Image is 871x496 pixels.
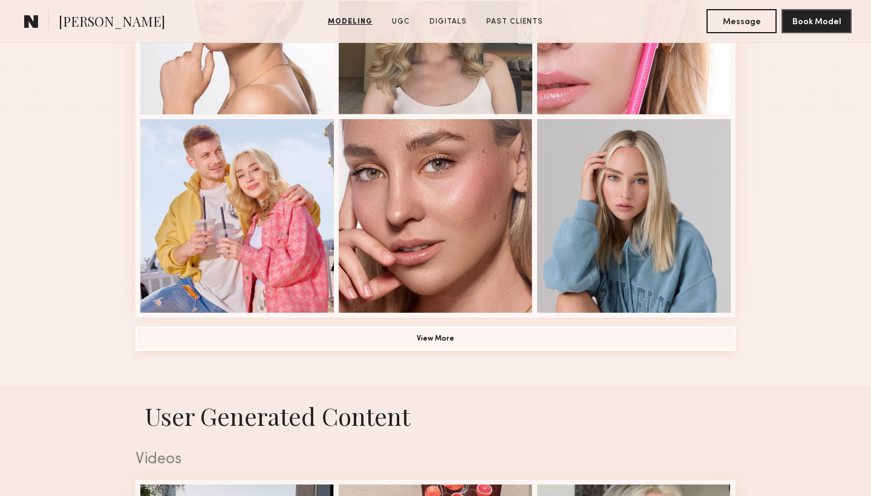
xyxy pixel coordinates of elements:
[135,327,736,351] button: View More
[126,400,745,432] h1: User Generated Content
[323,16,377,27] a: Modeling
[481,16,548,27] a: Past Clients
[135,452,736,468] div: Videos
[781,16,852,26] a: Book Model
[425,16,472,27] a: Digitals
[387,16,415,27] a: UGC
[781,9,852,33] button: Book Model
[706,9,777,33] button: Message
[59,12,165,33] span: [PERSON_NAME]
